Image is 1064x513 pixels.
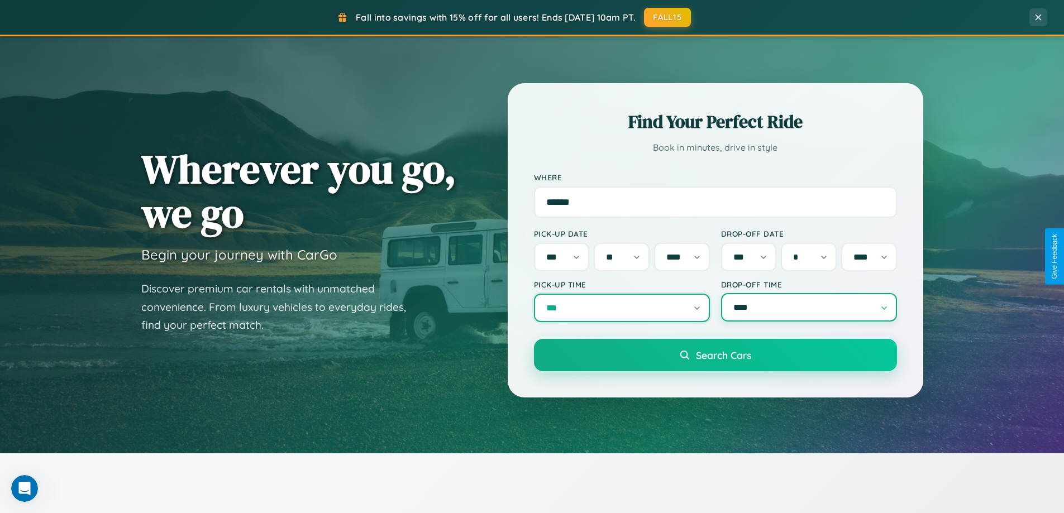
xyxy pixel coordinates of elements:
span: Search Cars [696,349,751,361]
label: Where [534,172,897,182]
button: Search Cars [534,339,897,371]
h1: Wherever you go, we go [141,147,456,235]
p: Book in minutes, drive in style [534,140,897,156]
label: Pick-up Date [534,229,710,238]
h2: Find Your Perfect Ride [534,109,897,134]
label: Drop-off Time [721,280,897,289]
iframe: Intercom live chat [11,475,38,502]
div: Give Feedback [1051,234,1058,279]
h3: Begin your journey with CarGo [141,246,337,263]
label: Pick-up Time [534,280,710,289]
span: Fall into savings with 15% off for all users! Ends [DATE] 10am PT. [356,12,636,23]
button: FALL15 [644,8,691,27]
label: Drop-off Date [721,229,897,238]
p: Discover premium car rentals with unmatched convenience. From luxury vehicles to everyday rides, ... [141,280,421,334]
